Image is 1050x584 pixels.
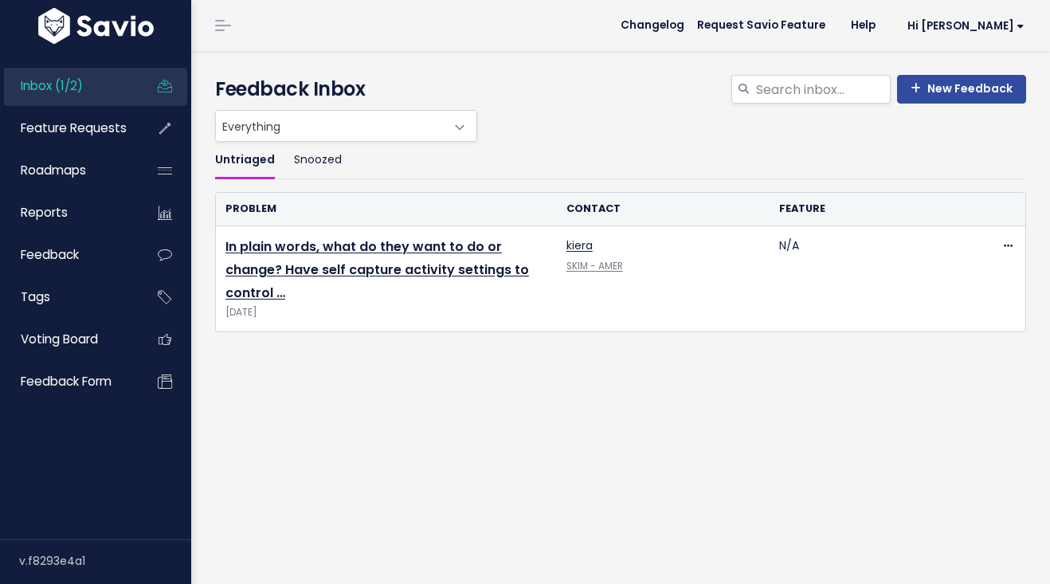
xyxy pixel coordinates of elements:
a: Tags [4,279,132,316]
a: Inbox (1/2) [4,68,132,104]
th: Feature [770,193,982,225]
span: Voting Board [21,331,98,347]
span: Tags [21,288,50,305]
span: Feature Requests [21,120,127,136]
a: New Feedback [897,75,1026,104]
a: Hi [PERSON_NAME] [888,14,1037,38]
th: Contact [557,193,770,225]
a: Snoozed [294,142,342,179]
a: Roadmaps [4,152,132,189]
a: Help [838,14,888,37]
img: logo-white.9d6f32f41409.svg [34,8,158,44]
span: Hi [PERSON_NAME] [907,20,1025,32]
a: SKIM - AMER [566,260,623,272]
a: Request Savio Feature [684,14,838,37]
a: Feedback [4,237,132,273]
span: Inbox (1/2) [21,77,83,94]
a: kiera [566,237,593,253]
div: v.f8293e4a1 [19,540,191,582]
ul: Filter feature requests [215,142,1026,179]
span: Changelog [621,20,684,31]
span: Reports [21,204,68,221]
a: In plain words, what do they want to do or change? Have self capture activity settings to control … [225,237,529,302]
h4: Feedback Inbox [215,75,1026,104]
span: Everything [215,110,477,142]
a: Feature Requests [4,110,132,147]
a: Untriaged [215,142,275,179]
a: Feedback form [4,363,132,400]
span: Roadmaps [21,162,86,178]
span: Feedback form [21,373,112,390]
input: Search inbox... [754,75,891,104]
span: Everything [216,111,445,141]
td: N/A [770,226,982,331]
span: [DATE] [225,304,547,321]
span: Feedback [21,246,79,263]
a: Voting Board [4,321,132,358]
th: Problem [216,193,557,225]
a: Reports [4,194,132,231]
